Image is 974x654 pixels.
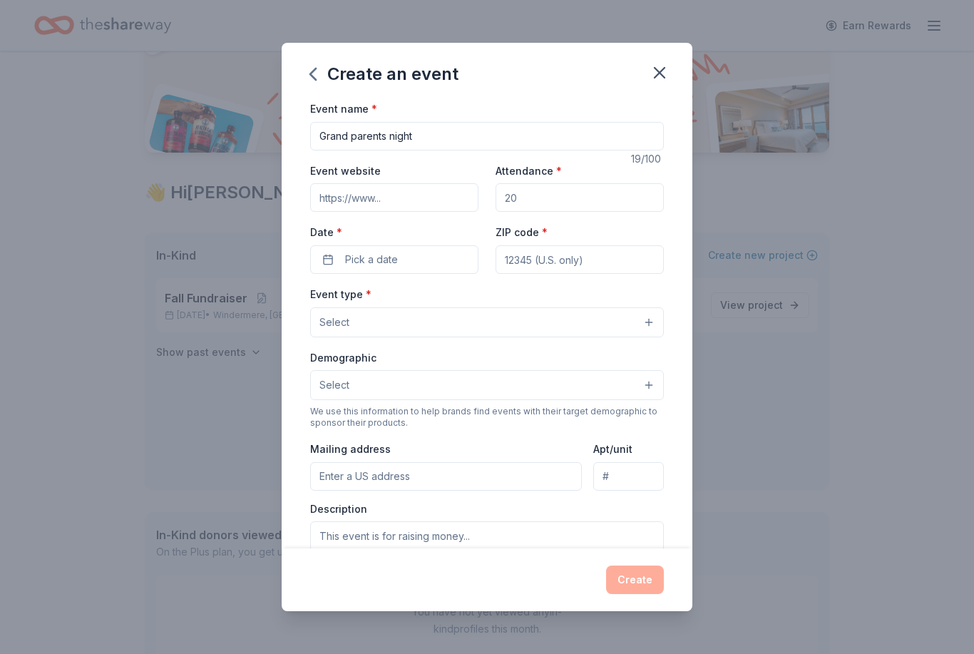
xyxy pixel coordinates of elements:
[310,164,381,178] label: Event website
[310,225,478,240] label: Date
[310,245,478,274] button: Pick a date
[310,502,367,516] label: Description
[310,183,478,212] input: https://www...
[310,351,376,365] label: Demographic
[319,314,349,331] span: Select
[496,183,664,212] input: 20
[310,406,664,429] div: We use this information to help brands find events with their target demographic to sponsor their...
[310,462,582,491] input: Enter a US address
[310,122,664,150] input: Spring Fundraiser
[310,63,458,86] div: Create an event
[593,462,664,491] input: #
[345,251,398,268] span: Pick a date
[310,370,664,400] button: Select
[319,377,349,394] span: Select
[496,245,664,274] input: 12345 (U.S. only)
[310,307,664,337] button: Select
[496,164,562,178] label: Attendance
[310,442,391,456] label: Mailing address
[631,150,664,168] div: 19 /100
[310,102,377,116] label: Event name
[593,442,632,456] label: Apt/unit
[496,225,548,240] label: ZIP code
[310,287,371,302] label: Event type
